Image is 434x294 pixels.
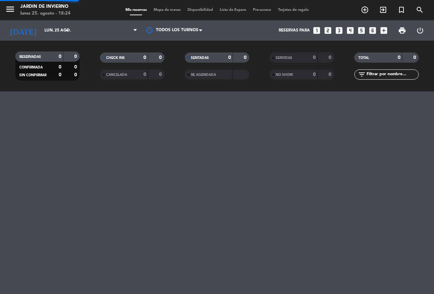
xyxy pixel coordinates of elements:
strong: 0 [159,72,163,77]
span: RESERVADAS [19,55,41,59]
span: Mis reservas [122,8,150,12]
strong: 0 [329,55,333,60]
strong: 0 [143,72,146,77]
strong: 0 [74,54,78,59]
span: RE AGENDADA [191,73,216,77]
button: menu [5,4,15,17]
span: Pre-acceso [250,8,275,12]
i: looks_5 [357,26,366,35]
strong: 0 [413,55,417,60]
span: NO SHOW [276,73,293,77]
div: JARDIN DE INVIERNO [20,3,71,10]
span: CONFIRMADA [19,66,43,69]
span: TOTAL [358,56,369,60]
span: Disponibilidad [184,8,216,12]
div: lunes 25. agosto - 18:24 [20,10,71,17]
strong: 0 [329,72,333,77]
strong: 0 [59,65,61,69]
input: Filtrar por nombre... [366,71,418,78]
strong: 0 [74,72,78,77]
i: looks_two [323,26,332,35]
strong: 0 [228,55,231,60]
i: looks_6 [368,26,377,35]
strong: 0 [59,54,61,59]
span: CANCELADA [106,73,127,77]
i: menu [5,4,15,14]
span: SIN CONFIRMAR [19,73,46,77]
strong: 0 [313,55,316,60]
i: looks_one [312,26,321,35]
strong: 0 [74,65,78,69]
span: Tarjetas de regalo [275,8,312,12]
strong: 0 [244,55,248,60]
span: print [398,26,406,35]
i: arrow_drop_down [63,26,71,35]
i: looks_4 [346,26,355,35]
i: power_settings_new [416,26,424,35]
i: filter_list [358,70,366,79]
div: LOG OUT [411,20,429,41]
span: Lista de Espera [216,8,250,12]
strong: 0 [398,55,400,60]
strong: 0 [59,72,61,77]
strong: 0 [313,72,316,77]
i: exit_to_app [379,6,387,14]
strong: 0 [159,55,163,60]
i: add_circle_outline [361,6,369,14]
strong: 0 [143,55,146,60]
span: Reservas para [279,28,310,33]
i: turned_in_not [397,6,406,14]
span: CHECK INS [106,56,125,60]
span: Mapa de mesas [150,8,184,12]
i: add_box [379,26,388,35]
i: search [416,6,424,14]
span: SERVIDAS [276,56,292,60]
i: [DATE] [5,23,41,38]
span: SENTADAS [191,56,209,60]
i: looks_3 [335,26,343,35]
